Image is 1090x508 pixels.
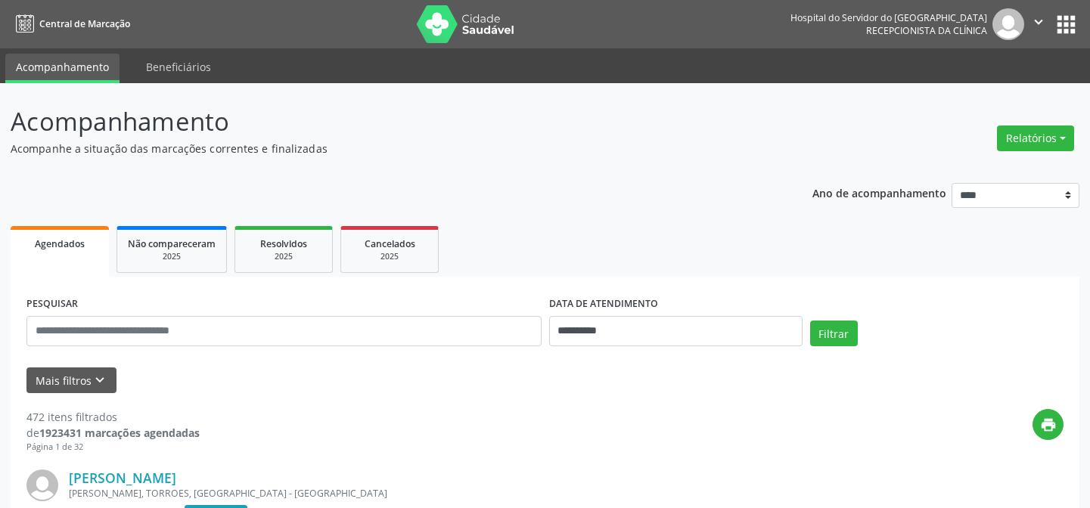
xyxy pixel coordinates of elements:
[260,237,307,250] span: Resolvidos
[549,293,658,316] label: DATA DE ATENDIMENTO
[26,293,78,316] label: PESQUISAR
[26,425,200,441] div: de
[11,11,130,36] a: Central de Marcação
[128,251,216,262] div: 2025
[5,54,120,83] a: Acompanhamento
[812,183,946,202] p: Ano de acompanhamento
[246,251,321,262] div: 2025
[11,141,759,156] p: Acompanhe a situação das marcações correntes e finalizadas
[1040,417,1057,433] i: print
[69,487,837,500] div: [PERSON_NAME], TORROES, [GEOGRAPHIC_DATA] - [GEOGRAPHIC_DATA]
[352,251,427,262] div: 2025
[128,237,216,250] span: Não compareceram
[26,367,116,394] button: Mais filtroskeyboard_arrow_down
[810,321,858,346] button: Filtrar
[69,469,176,486] a: [PERSON_NAME]
[11,103,759,141] p: Acompanhamento
[26,441,200,454] div: Página 1 de 32
[866,24,987,37] span: Recepcionista da clínica
[39,426,200,440] strong: 1923431 marcações agendadas
[1030,14,1047,30] i: 
[26,469,58,501] img: img
[135,54,222,80] a: Beneficiários
[1053,11,1079,38] button: apps
[39,17,130,30] span: Central de Marcação
[790,11,987,24] div: Hospital do Servidor do [GEOGRAPHIC_DATA]
[1033,409,1064,440] button: print
[997,125,1074,151] button: Relatórios
[1024,8,1053,40] button: 
[26,409,200,425] div: 472 itens filtrados
[92,372,108,389] i: keyboard_arrow_down
[365,237,415,250] span: Cancelados
[992,8,1024,40] img: img
[35,237,85,250] span: Agendados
